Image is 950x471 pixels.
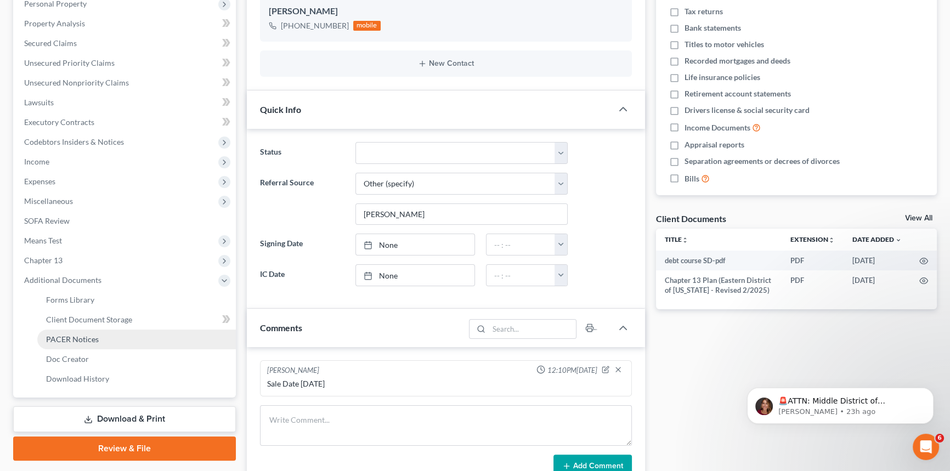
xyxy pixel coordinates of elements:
[24,137,124,146] span: Codebtors Insiders & Notices
[731,365,950,441] iframe: Intercom notifications message
[37,349,236,369] a: Doc Creator
[782,251,844,270] td: PDF
[46,315,132,324] span: Client Document Storage
[547,365,597,376] span: 12:10PM[DATE]
[353,21,381,31] div: mobile
[656,213,726,224] div: Client Documents
[685,55,790,66] span: Recorded mortgages and deeds
[790,235,835,243] a: Extensionunfold_more
[24,275,101,285] span: Additional Documents
[665,235,688,243] a: Titleunfold_more
[913,434,939,460] iframe: Intercom live chat
[895,237,902,243] i: expand_more
[255,264,350,286] label: IC Date
[656,270,782,300] td: Chapter 13 Plan (Eastern District of [US_STATE] - Revised 2/2025)
[13,406,236,432] a: Download & Print
[356,204,567,225] input: Other Referral Source
[685,72,760,83] span: Life insurance policies
[260,104,301,115] span: Quick Info
[844,270,911,300] td: [DATE]
[828,237,835,243] i: unfold_more
[15,211,236,231] a: SOFA Review
[269,5,623,18] div: [PERSON_NAME]
[255,173,350,225] label: Referral Source
[356,265,474,286] a: None
[24,19,85,28] span: Property Analysis
[37,290,236,310] a: Forms Library
[24,236,62,245] span: Means Test
[24,196,73,206] span: Miscellaneous
[844,251,911,270] td: [DATE]
[46,295,94,304] span: Forms Library
[685,173,699,184] span: Bills
[260,322,302,333] span: Comments
[685,122,750,133] span: Income Documents
[15,33,236,53] a: Secured Claims
[269,59,623,68] button: New Contact
[15,112,236,132] a: Executory Contracts
[682,237,688,243] i: unfold_more
[685,105,810,116] span: Drivers license & social security card
[24,38,77,48] span: Secured Claims
[656,251,782,270] td: debt course SD-pdf
[13,436,236,461] a: Review & File
[15,14,236,33] a: Property Analysis
[685,156,840,167] span: Separation agreements or decrees of divorces
[685,88,791,99] span: Retirement account statements
[685,39,764,50] span: Titles to motor vehicles
[281,20,349,31] div: [PHONE_NUMBER]
[24,256,63,265] span: Chapter 13
[24,117,94,127] span: Executory Contracts
[46,334,99,344] span: PACER Notices
[46,374,109,383] span: Download History
[852,235,902,243] a: Date Added expand_more
[685,6,723,17] span: Tax returns
[489,320,576,338] input: Search...
[255,142,350,164] label: Status
[15,53,236,73] a: Unsecured Priority Claims
[15,93,236,112] a: Lawsuits
[267,365,319,376] div: [PERSON_NAME]
[24,216,70,225] span: SOFA Review
[37,330,236,349] a: PACER Notices
[15,73,236,93] a: Unsecured Nonpriority Claims
[905,214,932,222] a: View All
[24,157,49,166] span: Income
[267,378,625,389] div: Sale Date [DATE]
[24,177,55,186] span: Expenses
[46,354,89,364] span: Doc Creator
[37,310,236,330] a: Client Document Storage
[356,234,474,255] a: None
[782,270,844,300] td: PDF
[487,265,556,286] input: -- : --
[37,369,236,389] a: Download History
[935,434,944,442] span: 6
[24,98,54,107] span: Lawsuits
[487,234,556,255] input: -- : --
[255,234,350,256] label: Signing Date
[24,78,129,87] span: Unsecured Nonpriority Claims
[685,22,741,33] span: Bank statements
[24,58,115,67] span: Unsecured Priority Claims
[685,139,744,150] span: Appraisal reports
